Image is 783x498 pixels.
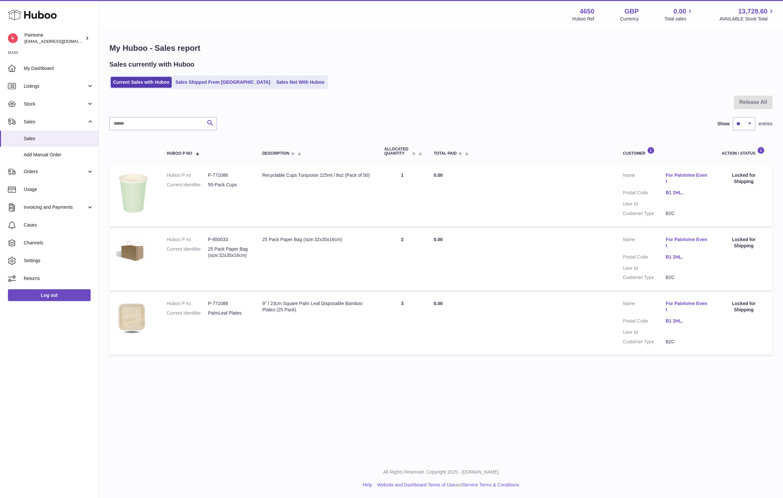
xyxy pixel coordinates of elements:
div: Locked for Shipping [722,172,766,185]
div: Customer [623,147,709,156]
dt: User Id [623,265,666,271]
img: 1683653173.png [116,172,149,216]
a: 0.00 Total sales [664,7,694,22]
div: Action / Status [722,147,766,156]
span: Usage [24,186,94,193]
a: Help [363,482,372,487]
dt: Huboo P no [167,300,208,307]
span: Invoicing and Payments [24,204,87,210]
span: Channels [24,240,94,246]
dd: P-771088 [208,300,249,307]
span: 0.00 [434,301,443,306]
dd: 25 Pack Paper Bag (size:32x35x16cm) [208,246,249,259]
dt: Customer Type [623,274,666,281]
span: [EMAIL_ADDRESS][DOMAIN_NAME] [24,39,97,44]
span: Cases [24,222,94,228]
span: Sales [24,119,87,125]
dd: B2C [666,274,709,281]
dd: 50-Pack Cups [208,182,249,188]
div: Locked for Shipping [722,300,766,313]
dt: Name [623,236,666,251]
td: 3 [378,294,427,355]
span: 0.00 [434,172,443,178]
h1: My Huboo - Sales report [109,43,772,53]
span: Total sales [664,16,694,22]
span: Description [262,151,289,156]
li: and [375,482,519,488]
dt: Current identifier [167,246,208,259]
dt: Huboo P no [167,172,208,178]
a: For Paintvine Event [666,236,709,249]
strong: GBP [624,7,639,16]
dt: Postal Code [623,254,666,262]
dt: Name [623,300,666,315]
dt: Customer Type [623,339,666,345]
div: Huboo Ref [572,16,594,22]
span: Settings [24,258,94,264]
a: B1 2HL, [666,254,709,260]
span: 13,728.60 [738,7,768,16]
label: Show [717,121,730,127]
span: AVAILABLE Stock Total [719,16,775,22]
dt: Name [623,172,666,186]
dd: P-771086 [208,172,249,178]
span: Total paid [434,151,457,156]
a: Website and Dashboard Terms of Use [377,482,455,487]
div: Recyclable Cups Turquoise 225ml / 8oz (Pack of 50) [262,172,371,178]
span: Sales [24,136,94,142]
span: entries [759,121,772,127]
span: 0.00 [674,7,686,16]
dt: Current identifier [167,310,208,316]
a: Log out [8,289,91,301]
dt: Postal Code [623,318,666,326]
dd: PalmLeaf Plates [208,310,249,316]
dt: Current identifier [167,182,208,188]
div: Paintvine [24,32,84,45]
dd: P-850033 [208,236,249,243]
span: Listings [24,83,87,89]
a: For Paintvine Event [666,172,709,185]
a: Service Terms & Conditions [463,482,519,487]
div: 9" / 23cm Square Palm Leaf Disposable Bamboo Plates (25 Pack) [262,300,371,313]
span: Returns [24,275,94,282]
a: Current Sales with Huboo [111,77,172,88]
img: euan@paintvine.co.uk [8,33,18,43]
dt: Customer Type [623,210,666,217]
dt: Huboo P no [167,236,208,243]
a: 13,728.60 AVAILABLE Stock Total [719,7,775,22]
dt: User Id [623,201,666,207]
td: 2 [378,230,427,291]
img: 1683654719.png [116,300,149,333]
span: ALLOCATED Quantity [384,147,410,156]
a: Sales Shipped From [GEOGRAPHIC_DATA] [173,77,273,88]
div: 25 Pack Paper Bag (size:32x35x16cm) [262,236,371,243]
p: All Rights Reserved. Copyright 2025 - [DOMAIN_NAME] [104,469,778,475]
a: Sales Not With Huboo [274,77,327,88]
dd: B2C [666,339,709,345]
dt: Postal Code [623,190,666,198]
a: B1 2HL, [666,190,709,196]
strong: 4650 [580,7,594,16]
dt: User Id [623,329,666,335]
span: 0.00 [434,237,443,242]
a: For Paintvine Event [666,300,709,313]
span: Add Manual Order [24,152,94,158]
dd: B2C [666,210,709,217]
div: Locked for Shipping [722,236,766,249]
span: My Dashboard [24,65,94,72]
div: Currency [620,16,639,22]
span: Stock [24,101,87,107]
h2: Sales currently with Huboo [109,60,194,69]
span: Orders [24,169,87,175]
img: 1693934207.png [116,236,149,265]
span: Huboo P no [167,151,192,156]
a: B1 2HL, [666,318,709,324]
td: 1 [378,166,427,226]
